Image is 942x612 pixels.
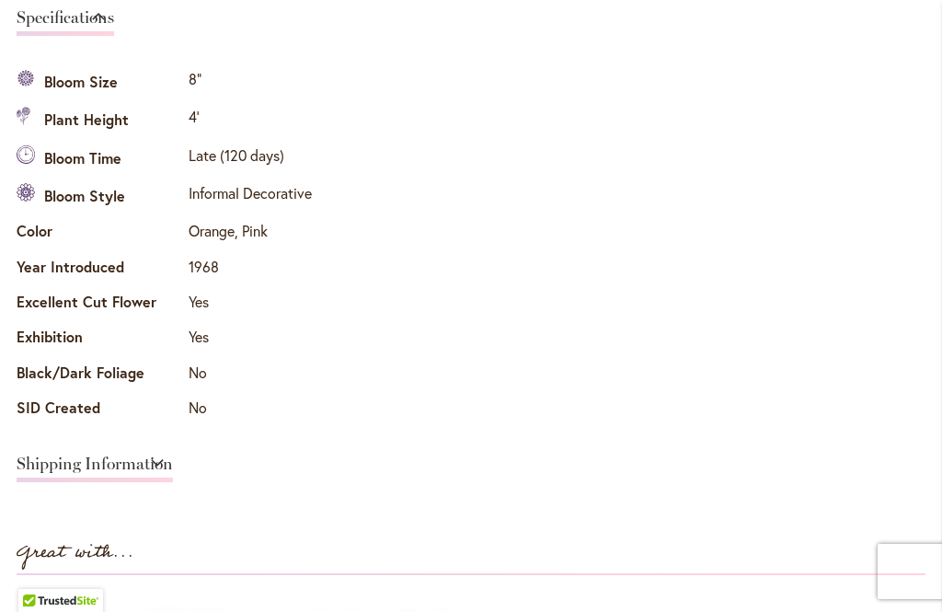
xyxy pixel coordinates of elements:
[184,64,316,101] td: 8"
[184,140,316,178] td: Late (120 days)
[184,322,316,357] td: Yes
[17,456,173,482] a: Shipping Information
[14,547,65,598] iframe: Launch Accessibility Center
[17,102,184,140] th: Plant Height
[184,178,316,215] td: Informal Decorative
[17,286,184,321] th: Excellent Cut Flower
[17,322,184,357] th: Exhibition
[17,140,184,178] th: Bloom Time
[17,216,184,251] th: Color
[184,251,316,286] td: 1968
[184,216,316,251] td: Orange, Pink
[17,393,184,428] th: SID Created
[17,178,184,215] th: Bloom Style
[184,102,316,140] td: 4'
[184,393,316,428] td: No
[17,537,134,568] strong: Great with...
[17,357,184,392] th: Black/Dark Foliage
[17,64,184,101] th: Bloom Size
[184,286,316,321] td: Yes
[17,9,114,36] a: Specifications
[17,251,184,286] th: Year Introduced
[184,357,316,392] td: No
